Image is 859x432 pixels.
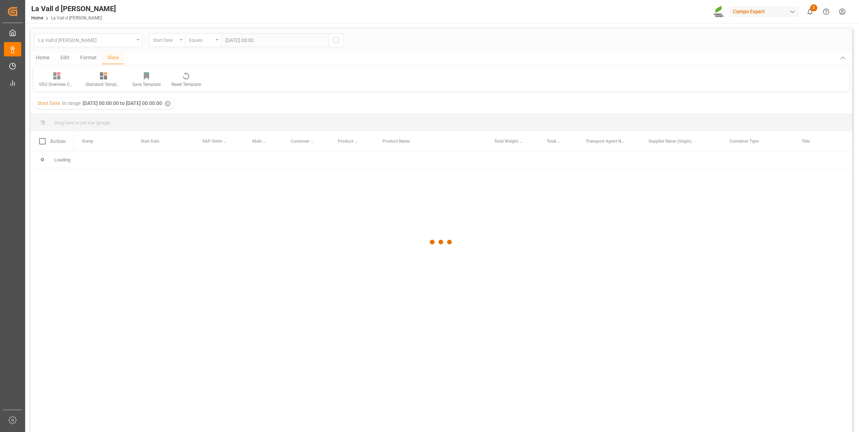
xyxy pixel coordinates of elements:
[31,15,43,20] a: Home
[730,6,799,17] div: Compo Expert
[730,5,802,18] button: Compo Expert
[31,3,116,14] div: La Vall d [PERSON_NAME]
[713,5,725,18] img: Screenshot%202023-09-29%20at%2010.02.21.png_1712312052.png
[810,4,817,12] span: 2
[802,4,818,20] button: show 2 new notifications
[818,4,834,20] button: Help Center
